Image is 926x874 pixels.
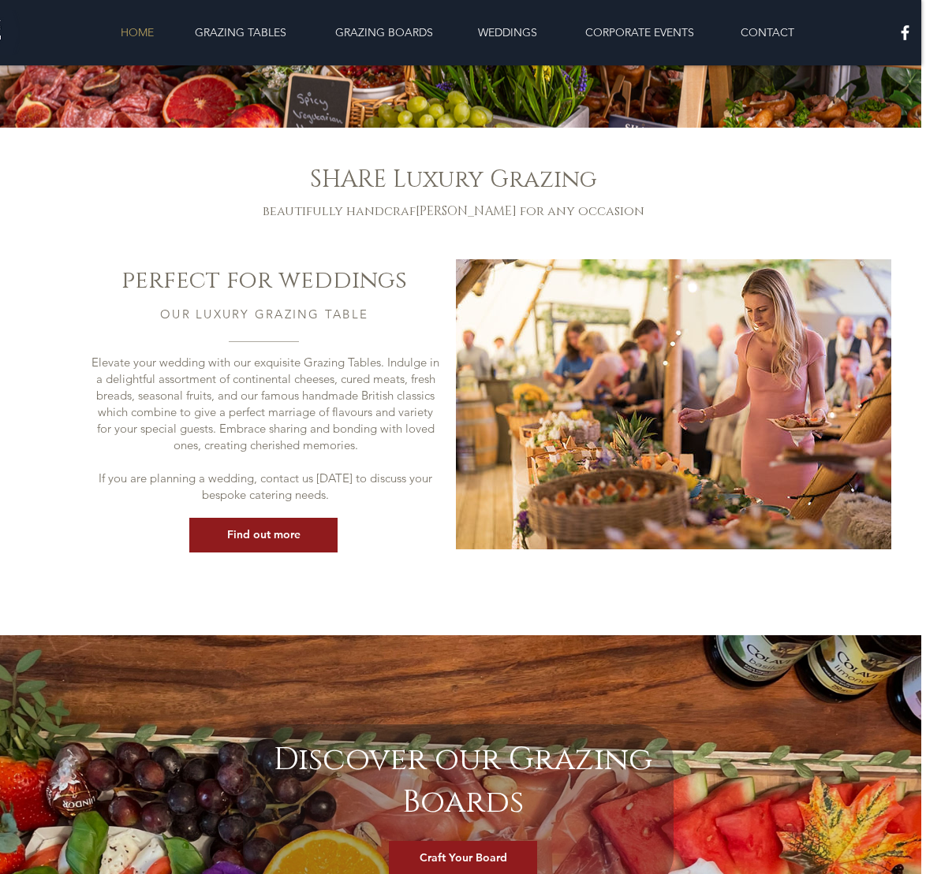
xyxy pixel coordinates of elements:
[227,527,301,543] span: Find out more
[90,470,441,503] p: If you are planning a wedding, contact us [DATE] to discuss your bespoke catering needs.
[620,203,644,220] span: ion
[577,17,702,48] p: CORPORATE EVENTS
[733,17,802,48] p: CONTACT
[457,17,558,48] a: WEDDINGS
[310,164,597,195] span: SHARE Luxury Grazing
[103,17,170,48] a: HOME
[456,259,891,549] img: Wedding Graze.jpg
[274,738,652,824] span: Discover our Grazing Boards
[263,203,416,220] span: beautifully handcraf
[73,17,844,48] nav: Site
[327,17,441,48] p: GRAZING BOARDS
[310,17,457,48] a: GRAZING BOARDS
[470,17,545,48] p: WEDDINGS
[187,17,294,48] p: GRAZING TABLES
[420,850,507,866] span: Craft Your Board
[121,265,407,296] span: perfect for weddings
[588,203,620,220] span: ccas
[189,518,338,552] a: Find out more
[556,203,566,220] span: n
[113,17,162,48] p: HOME
[160,307,368,322] span: OUR LUXURY GRAZING TABLE
[722,17,813,48] a: CONTACT
[895,23,915,43] img: White Facebook Icon
[416,203,556,220] span: [PERSON_NAME] for a
[852,800,926,874] iframe: Wix Chat
[558,17,722,48] a: CORPORATE EVENTS
[90,354,441,453] p: Elevate your wedding with our exquisite Grazing Tables. Indulge in a delightful assortment of con...
[170,17,310,48] a: GRAZING TABLES
[566,203,588,220] span: y o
